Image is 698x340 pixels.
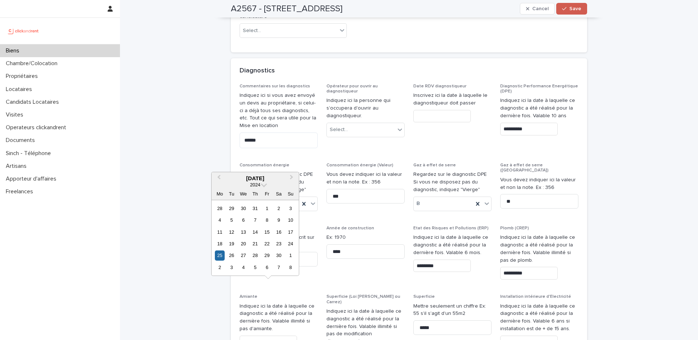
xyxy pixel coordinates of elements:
div: Choose Saturday, 7 December 2024 [274,262,284,272]
div: Choose Monday, 11 November 2024 [215,227,225,237]
p: Freelances [3,188,39,195]
div: Choose Thursday, 28 November 2024 [250,250,260,260]
div: Choose Tuesday, 3 December 2024 [226,262,236,272]
div: Fr [262,189,272,199]
div: Choose Sunday, 3 November 2024 [286,203,296,213]
div: Choose Wednesday, 4 December 2024 [238,262,248,272]
div: Choose Friday, 15 November 2024 [262,227,272,237]
div: Choose Saturday, 16 November 2024 [274,227,284,237]
p: Chambre/Colocation [3,60,63,67]
p: Ex: 1970 [326,234,405,241]
div: Choose Monday, 2 December 2024 [215,262,225,272]
span: Amiante [240,294,257,299]
div: Choose Saturday, 23 November 2024 [274,239,284,249]
div: Choose Friday, 8 November 2024 [262,215,272,225]
div: Mo [215,189,225,199]
div: month 2024-11 [214,202,296,273]
p: Apporteur d'affaires [3,175,62,182]
span: 2024 [250,182,260,187]
span: Etat des Risques et Pollutions (ERP) [413,226,489,230]
span: Save [569,6,581,11]
p: Sinch - Téléphone [3,150,57,157]
p: Biens [3,47,25,54]
button: Previous Month [212,173,224,185]
p: Propriétaires [3,73,44,80]
span: B [417,200,420,207]
div: Choose Friday, 1 November 2024 [262,203,272,213]
div: Choose Thursday, 31 October 2024 [250,203,260,213]
div: Choose Saturday, 30 November 2024 [274,250,284,260]
span: Gaz à effet de serre ([GEOGRAPHIC_DATA]) [500,163,549,173]
p: Documents [3,137,41,144]
img: UCB0brd3T0yccxBKYDjQ [6,24,41,38]
p: Artisans [3,163,32,170]
div: Choose Friday, 29 November 2024 [262,250,272,260]
span: Consommation énergie (Valeur) [326,163,393,167]
div: Choose Friday, 6 December 2024 [262,262,272,272]
div: Choose Monday, 28 October 2024 [215,203,225,213]
div: Choose Monday, 25 November 2024 [215,250,225,260]
div: Choose Saturday, 2 November 2024 [274,203,284,213]
span: Superficie [413,294,435,299]
span: Gaz à effet de serre [413,163,456,167]
p: Candidats Locataires [3,99,65,106]
p: Indiquez ici si vous avez envoyé un devis au propriétaire, si celui-ci a déjà tous ses diagnostic... [240,92,318,130]
span: Année de construction [326,226,374,230]
div: Choose Thursday, 14 November 2024 [250,227,260,237]
div: Choose Saturday, 9 November 2024 [274,215,284,225]
p: Indiquez ici la date à laquelle ce diagnostic a été réalisé pour la dernière fois. Valable illimi... [240,303,318,333]
div: Choose Sunday, 17 November 2024 [286,227,296,237]
p: Indiquez ici la date à laquelle ce diagnostic a été réalisé pour la dernière fois. Valable 6 ans ... [500,303,578,333]
span: Plomb (CREP) [500,226,529,230]
div: Choose Wednesday, 20 November 2024 [238,239,248,249]
p: Visites [3,111,29,118]
div: Choose Tuesday, 19 November 2024 [226,239,236,249]
p: Mettre seulement un chiffre Ex: 55 s'il s'agit d'un 55m2 [413,303,492,318]
p: Indiquez ici la date à laquelle ce diagnostic a été réalisé pour la dernière fois. Valable illimi... [500,234,578,264]
div: [DATE] [212,175,299,182]
span: Installation intérieure d'Electricité [500,294,571,299]
button: Next Month [286,173,298,185]
span: Opérateur pour ouvrir au diagnostiqueur [326,84,378,94]
div: Choose Thursday, 21 November 2024 [250,239,260,249]
h2: Diagnostics [240,67,275,75]
div: Choose Tuesday, 5 November 2024 [226,215,236,225]
div: Choose Tuesday, 29 October 2024 [226,203,236,213]
span: Commentaires sur les diagnostics [240,84,310,88]
p: Indiquez ici la date à laquelle ce diagnostic a été réalisé pour la dernière fois. Valable 6 mois. [413,234,492,256]
div: Choose Friday, 22 November 2024 [262,239,272,249]
p: Inscrivez ici la date à laquelle le diagnostiqueur doit passer [413,92,492,107]
p: Vous devez indiquer ici la valeur et non la note. Ex : 356 [500,176,578,191]
h2: A2567 - [STREET_ADDRESS] [231,4,342,14]
div: Choose Wednesday, 30 October 2024 [238,203,248,213]
p: Locataires [3,86,38,93]
div: Choose Sunday, 1 December 2024 [286,250,296,260]
div: Tu [226,189,236,199]
div: Choose Monday, 18 November 2024 [215,239,225,249]
div: Choose Wednesday, 13 November 2024 [238,227,248,237]
div: Choose Sunday, 10 November 2024 [286,215,296,225]
div: Select... [243,27,261,35]
div: Choose Tuesday, 26 November 2024 [226,250,236,260]
div: Choose Sunday, 24 November 2024 [286,239,296,249]
button: Cancel [520,3,555,15]
p: Regardez sur le diagnostic DPE Si vous ne disposez pas du diagnostic, indiquez "Vierge" [240,171,318,193]
div: Choose Thursday, 7 November 2024 [250,215,260,225]
p: Vous devez indiquer ici la valeur et non la note. Ex : 356 [326,171,405,186]
span: Date RDV diagnostiqueur [413,84,466,88]
p: Regardez sur le diagnostic DPE Si vous ne disposez pas du diagnostic, indiquez "Vierge" [413,171,492,193]
span: Diagnostic Performance Energétique (DPE) [500,84,578,94]
div: Choose Wednesday, 6 November 2024 [238,215,248,225]
div: Sa [274,189,284,199]
p: Operateurs clickandrent [3,124,72,131]
div: Choose Wednesday, 27 November 2024 [238,250,248,260]
div: Th [250,189,260,199]
span: Consommation énergie [240,163,289,167]
span: Superficie (Loi [PERSON_NAME] ou Carrez) [326,294,400,304]
div: Su [286,189,296,199]
div: We [238,189,248,199]
div: Select... [330,126,348,134]
div: Choose Monday, 4 November 2024 [215,215,225,225]
div: Choose Sunday, 8 December 2024 [286,262,296,272]
p: Indiquez ici la date à laquelle ce diagnostic a été réalisé pour la dernière fois. Valable 10 ans [500,97,578,119]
